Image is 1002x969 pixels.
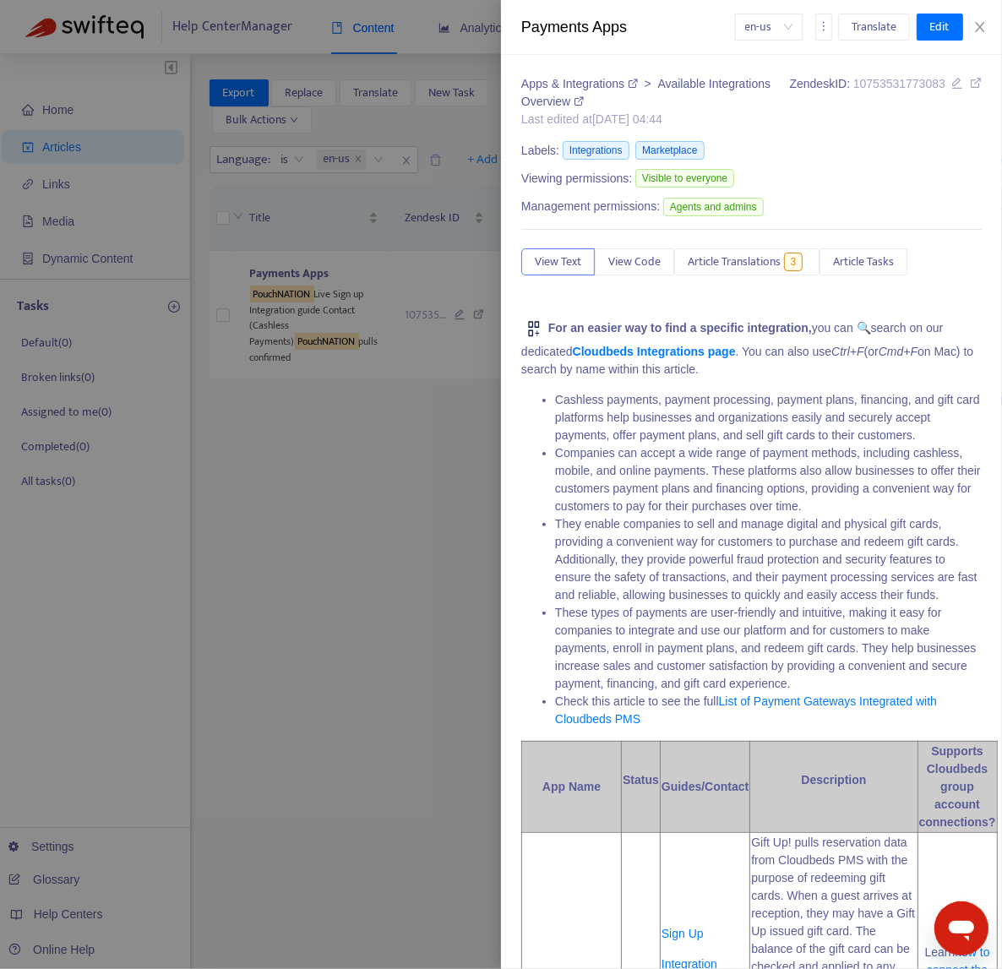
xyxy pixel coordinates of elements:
span: View Code [608,253,661,271]
span: close [973,20,987,34]
strong: App Name [542,780,601,793]
button: View Code [595,248,674,275]
span: Article Tasks [833,253,894,271]
span: Edit [930,18,950,36]
a: Apps & Integrations [521,77,641,90]
li: These types of payments are user-friendly and intuitive, making it easy for companies to integrat... [555,604,982,693]
span: 10753531773083 [853,77,945,90]
strong: Description [802,773,867,787]
span: View Text [535,253,581,271]
li: Companies can accept a wide range of payment methods, including cashless, mobile, and online paym... [555,444,982,515]
button: Edit [917,14,963,41]
button: more [815,14,832,41]
em: Cmd+F [879,345,918,358]
li: Cashless payments, payment processing, payment plans, financing, and gift card platforms help bus... [555,391,982,444]
strong: Guides/Contact [662,780,749,793]
li: Check this article to see the full [555,693,982,728]
strong: For an easier way to find a specific integration, [548,320,812,334]
div: Payments Apps [521,16,735,39]
button: View Text [521,248,595,275]
span: Article Translations [688,253,781,271]
a: List of Payment Gateways Integrated with Cloudbeds PMS [555,694,937,726]
a: Sign Up [662,927,704,940]
span: Marketplace [635,141,704,160]
strong: Supports Cloudbeds group account connections? [919,744,996,829]
div: > [521,75,771,111]
li: They enable companies to sell and manage digital and physical gift cards, providing a convenient ... [555,515,982,604]
span: Viewing permissions: [521,170,632,188]
button: Close [968,19,992,35]
span: en-us [745,14,792,40]
img: 39564900383003 [521,314,545,343]
span: 3 [784,253,803,271]
div: Last edited at [DATE] 04:44 [521,111,771,128]
button: Article Tasks [820,248,907,275]
strong: Status [623,773,659,787]
a: Cloudbeds Integrations page [573,345,736,358]
p: you can 🔍search on our dedicated . You can also use (or on Mac) to search by name within this art... [521,314,982,378]
iframe: Button to launch messaging window [934,901,988,955]
span: Visible to everyone [635,169,734,188]
span: Management permissions: [521,198,660,215]
span: Translate [852,18,896,36]
span: Agents and admins [663,198,764,216]
span: Labels: [521,142,559,160]
span: Integrations [563,141,629,160]
div: Zendesk ID: [790,75,982,128]
p: Yes. [919,913,996,931]
em: Ctrl+F [831,345,864,358]
button: Article Translations3 [674,248,820,275]
span: more [818,20,830,32]
button: Translate [838,14,910,41]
